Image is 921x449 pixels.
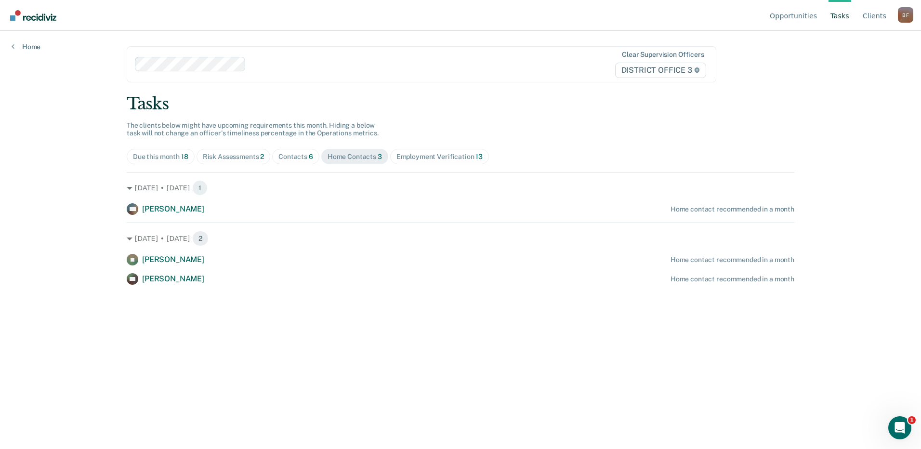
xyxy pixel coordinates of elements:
span: The clients below might have upcoming requirements this month. Hiding a below task will not chang... [127,121,379,137]
span: DISTRICT OFFICE 3 [615,63,706,78]
button: Profile dropdown button [898,7,913,23]
span: 13 [475,153,483,160]
span: 2 [192,231,209,246]
div: Employment Verification [396,153,483,161]
span: 3 [378,153,382,160]
div: Home Contacts [328,153,382,161]
div: B F [898,7,913,23]
span: 2 [260,153,264,160]
div: [DATE] • [DATE] 1 [127,180,794,196]
span: [PERSON_NAME] [142,255,204,264]
div: Home contact recommended in a month [671,275,794,283]
span: 1 [192,180,208,196]
div: Risk Assessments [203,153,264,161]
span: [PERSON_NAME] [142,204,204,213]
div: Contacts [278,153,313,161]
span: 1 [908,416,916,424]
span: [PERSON_NAME] [142,274,204,283]
div: [DATE] • [DATE] 2 [127,231,794,246]
iframe: Intercom live chat [888,416,911,439]
img: Recidiviz [10,10,56,21]
a: Home [12,42,40,51]
div: Due this month [133,153,188,161]
div: Tasks [127,94,794,114]
div: Home contact recommended in a month [671,205,794,213]
span: 6 [309,153,313,160]
div: Home contact recommended in a month [671,256,794,264]
div: Clear supervision officers [622,51,704,59]
span: 18 [181,153,188,160]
